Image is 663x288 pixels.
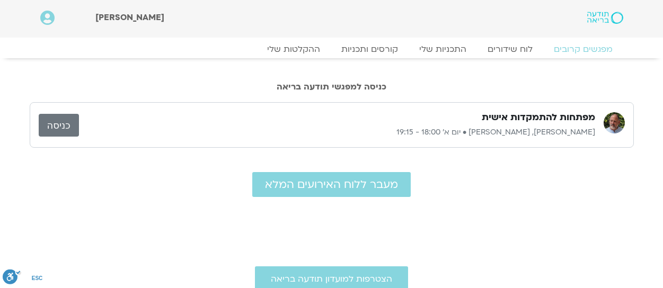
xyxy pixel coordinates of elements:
[604,112,625,133] img: דנה גניהר, ברוך ברנר
[95,12,164,23] span: [PERSON_NAME]
[39,114,79,137] a: כניסה
[30,82,634,92] h2: כניסה למפגשי תודעה בריאה
[40,44,623,55] nav: Menu
[482,111,595,124] h3: מפתחות להתמקדות אישית
[257,44,331,55] a: ההקלטות שלי
[252,172,411,197] a: מעבר ללוח האירועים המלא
[331,44,409,55] a: קורסים ותכניות
[271,274,392,284] span: הצטרפות למועדון תודעה בריאה
[477,44,543,55] a: לוח שידורים
[79,126,595,139] p: [PERSON_NAME], [PERSON_NAME] • יום א׳ 18:00 - 19:15
[409,44,477,55] a: התכניות שלי
[265,178,398,191] span: מעבר ללוח האירועים המלא
[543,44,623,55] a: מפגשים קרובים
